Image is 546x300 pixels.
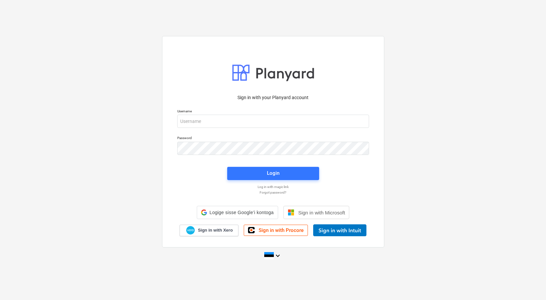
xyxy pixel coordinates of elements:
[197,206,278,219] div: Logige sisse Google’i kontoga
[174,190,372,195] a: Forgot password?
[298,210,345,215] span: Sign in with Microsoft
[177,109,369,115] p: Username
[174,185,372,189] a: Log in with magic link
[210,210,274,215] span: Logige sisse Google’i kontoga
[186,226,195,235] img: Xero logo
[288,209,294,216] img: Microsoft logo
[259,227,304,233] span: Sign in with Procore
[227,167,319,180] button: Login
[274,252,282,260] i: keyboard_arrow_down
[177,136,369,141] p: Password
[198,227,232,233] span: Sign in with Xero
[267,169,279,177] div: Login
[177,94,369,101] p: Sign in with your Planyard account
[244,225,308,236] a: Sign in with Procore
[180,225,238,236] a: Sign in with Xero
[177,115,369,128] input: Username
